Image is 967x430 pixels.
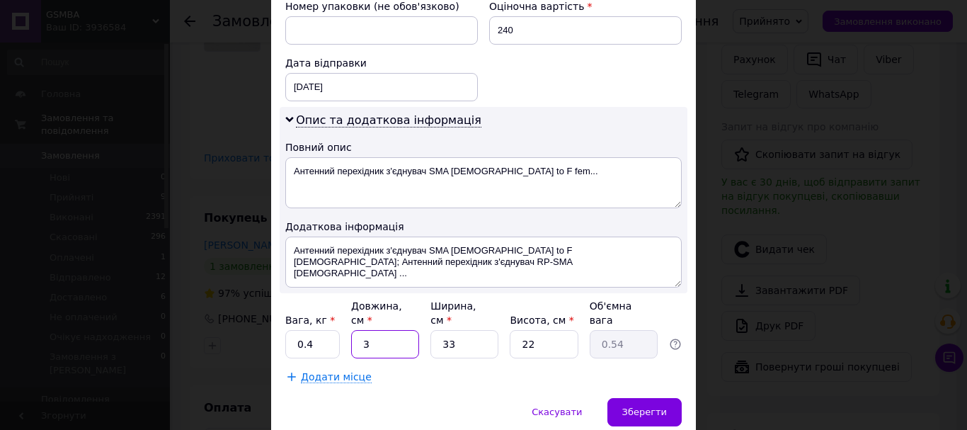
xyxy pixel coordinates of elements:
[285,56,478,70] div: Дата відправки
[510,315,573,326] label: Висота, см
[622,407,667,417] span: Зберегти
[351,300,402,326] label: Довжина, см
[430,300,476,326] label: Ширина, см
[285,315,335,326] label: Вага, кг
[285,140,682,154] div: Повний опис
[590,299,658,327] div: Об'ємна вага
[532,407,582,417] span: Скасувати
[301,371,372,383] span: Додати місце
[296,113,481,128] span: Опис та додаткова інформація
[285,157,682,208] textarea: Антенний перехідник з'єднувач SMA [DEMOGRAPHIC_DATA] to F fem...
[285,220,682,234] div: Додаткова інформація
[285,237,682,288] textarea: Антенний перехідник з'єднувач SMA [DEMOGRAPHIC_DATA] to F [DEMOGRAPHIC_DATA]; Антенний перехідник...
